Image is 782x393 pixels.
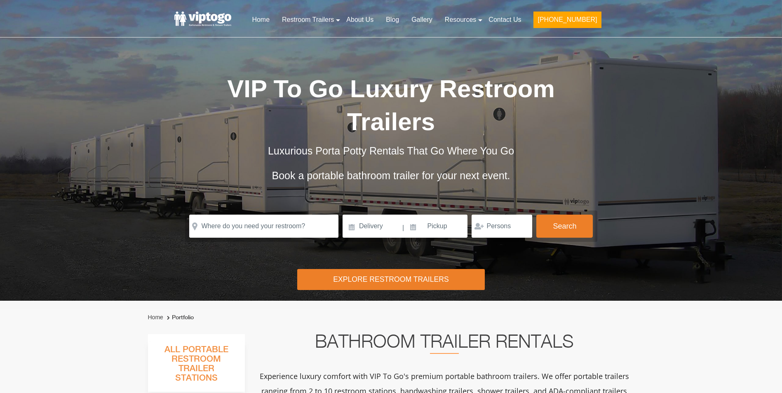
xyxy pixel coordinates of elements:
a: Home [246,11,276,29]
button: Search [536,215,593,238]
a: Contact Us [482,11,527,29]
a: Blog [380,11,405,29]
input: Where do you need your restroom? [189,215,338,238]
span: Luxurious Porta Potty Rentals That Go Where You Go [268,145,514,157]
div: Explore Restroom Trailers [297,269,485,290]
a: [PHONE_NUMBER] [527,11,607,33]
li: Portfolio [165,313,194,323]
a: Gallery [405,11,439,29]
input: Persons [472,215,532,238]
a: Home [148,314,163,320]
button: [PHONE_NUMBER] [533,12,601,28]
span: Book a portable bathroom trailer for your next event. [272,170,510,181]
span: | [402,215,404,241]
a: About Us [340,11,380,29]
input: Delivery [343,215,402,238]
a: Resources [439,11,482,29]
input: Pickup [405,215,468,238]
h3: All Portable Restroom Trailer Stations [148,342,245,392]
h2: Bathroom Trailer Rentals [256,334,633,354]
span: VIP To Go Luxury Restroom Trailers [227,75,555,136]
a: Restroom Trailers [276,11,340,29]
